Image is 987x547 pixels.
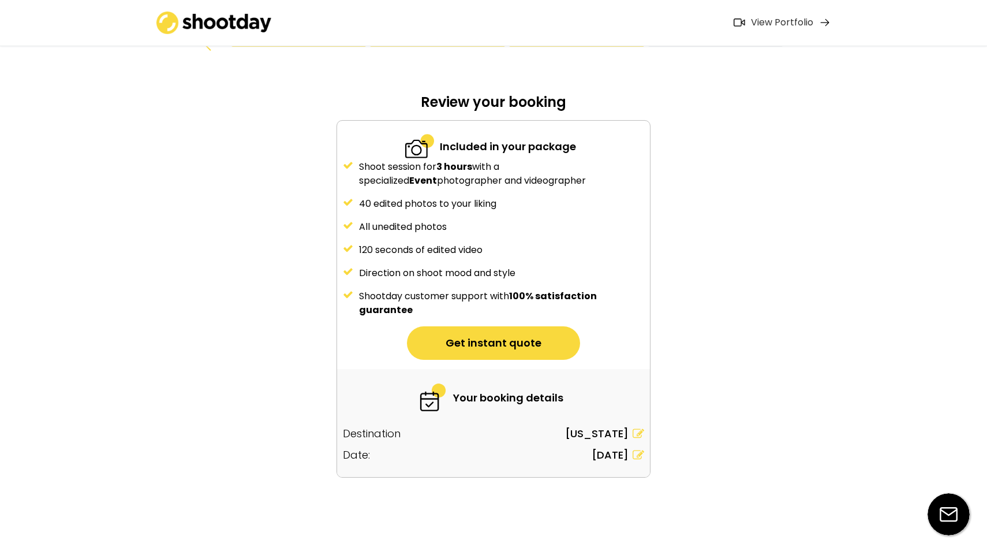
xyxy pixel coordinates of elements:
div: [US_STATE] [565,426,629,441]
div: Direction on shoot mood and style [359,266,644,280]
div: 120 seconds of edited video [359,243,644,257]
div: Your booking details [453,390,563,405]
div: Review your booking [337,93,650,120]
div: Date: [343,447,370,463]
div: Shoot session for with a specialized photographer and videographer [359,160,644,188]
strong: 3 hours [436,160,472,173]
div: All unedited photos [359,220,644,234]
div: [DATE] [592,447,629,463]
img: Icon%20feather-video%402x.png [734,18,745,27]
div: Included in your package [440,139,576,154]
img: 6-fast.svg [418,384,447,411]
strong: 100% satisfaction guarantee [359,289,599,317]
div: 40 edited photos to your liking [359,197,644,211]
img: shootday_logo.png [156,12,272,34]
img: 2-specialized.svg [405,132,434,160]
div: View Portfolio [751,17,813,29]
button: Get instant quote [407,326,580,360]
img: email-icon%20%281%29.svg [928,493,970,535]
strong: Event [409,174,437,187]
div: Destination [343,426,401,441]
div: Shootday customer support with [359,289,644,317]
